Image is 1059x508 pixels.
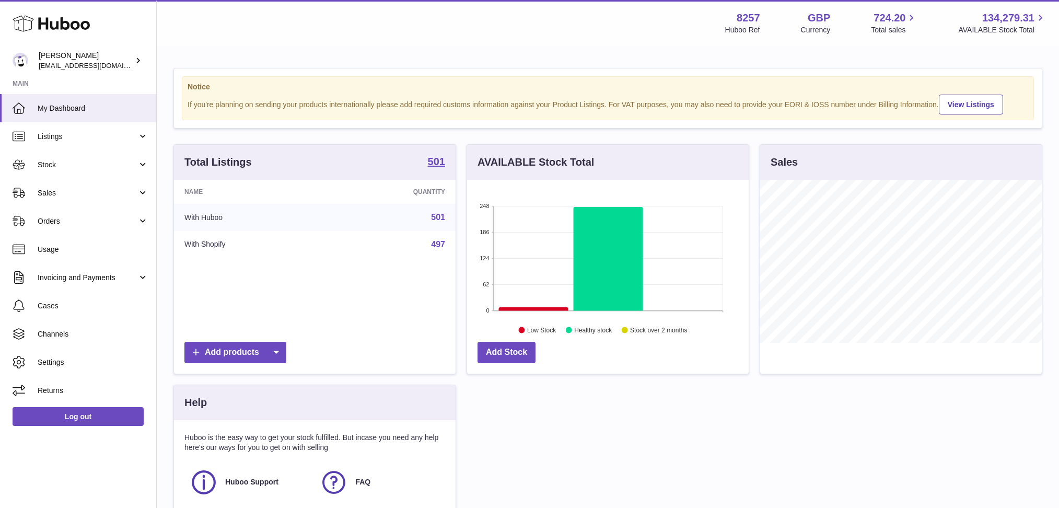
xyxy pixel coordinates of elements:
span: Settings [38,357,148,367]
span: Sales [38,188,137,198]
div: [PERSON_NAME] [39,51,133,71]
a: Huboo Support [190,468,309,497]
a: Add products [184,342,286,363]
th: Quantity [326,180,456,204]
text: 124 [480,255,489,261]
a: 501 [428,156,445,169]
span: My Dashboard [38,103,148,113]
a: FAQ [320,468,439,497]
div: If you're planning on sending your products internationally please add required customs informati... [188,93,1028,114]
span: Huboo Support [225,477,278,487]
span: Total sales [871,25,917,35]
span: Cases [38,301,148,311]
img: don@skinsgolf.com [13,53,28,68]
span: Returns [38,386,148,396]
p: Huboo is the easy way to get your stock fulfilled. But incase you need any help here's our ways f... [184,433,445,453]
div: Huboo Ref [725,25,760,35]
a: Log out [13,407,144,426]
div: Currency [801,25,831,35]
text: Low Stock [527,327,556,334]
th: Name [174,180,326,204]
span: Channels [38,329,148,339]
span: Usage [38,245,148,255]
span: Listings [38,132,137,142]
text: Healthy stock [574,327,612,334]
strong: 8257 [737,11,760,25]
strong: Notice [188,82,1028,92]
a: 134,279.31 AVAILABLE Stock Total [958,11,1046,35]
a: Add Stock [478,342,536,363]
a: 497 [431,240,445,249]
span: 134,279.31 [982,11,1034,25]
span: Orders [38,216,137,226]
text: 248 [480,203,489,209]
td: With Huboo [174,204,326,231]
text: Stock over 2 months [630,327,687,334]
span: 724.20 [874,11,905,25]
strong: 501 [428,156,445,167]
span: [EMAIL_ADDRESS][DOMAIN_NAME] [39,61,154,70]
span: FAQ [355,477,370,487]
a: 724.20 Total sales [871,11,917,35]
span: Stock [38,160,137,170]
a: 501 [431,213,445,222]
text: 186 [480,229,489,235]
span: AVAILABLE Stock Total [958,25,1046,35]
a: View Listings [939,95,1003,114]
td: With Shopify [174,231,326,258]
strong: GBP [808,11,830,25]
text: 0 [486,307,489,314]
h3: Help [184,396,207,410]
h3: Total Listings [184,155,252,169]
h3: AVAILABLE Stock Total [478,155,594,169]
text: 62 [483,281,489,287]
span: Invoicing and Payments [38,273,137,283]
h3: Sales [771,155,798,169]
